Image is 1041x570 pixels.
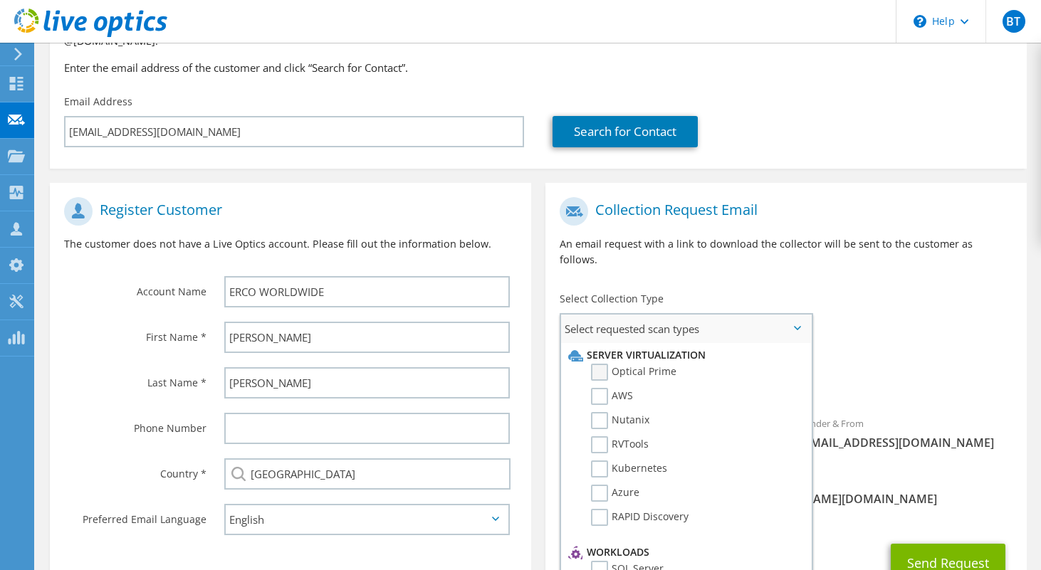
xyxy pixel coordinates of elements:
label: Account Name [64,276,206,299]
h3: Enter the email address of the customer and click “Search for Contact”. [64,60,1013,75]
label: Email Address [64,95,132,109]
li: Workloads [565,544,804,561]
label: Optical Prime [591,364,676,381]
div: Requested Collections [545,349,1027,401]
h1: Register Customer [64,197,510,226]
div: CC & Reply To [545,465,1027,529]
a: Search for Contact [553,116,698,147]
p: An email request with a link to download the collector will be sent to the customer as follows. [560,236,1013,268]
label: Phone Number [64,413,206,436]
label: Select Collection Type [560,292,664,306]
span: Select requested scan types [561,315,811,343]
label: Preferred Email Language [64,504,206,527]
span: BT [1003,10,1025,33]
label: RVTools [591,436,649,453]
label: Azure [591,485,639,502]
label: Country * [64,458,206,481]
h1: Collection Request Email [560,197,1005,226]
li: Server Virtualization [565,347,804,364]
div: To [545,408,786,458]
label: Nutanix [591,412,649,429]
span: [EMAIL_ADDRESS][DOMAIN_NAME] [800,435,1013,450]
label: AWS [591,388,633,405]
label: RAPID Discovery [591,509,689,526]
p: The customer does not have a Live Optics account. Please fill out the information below. [64,236,517,252]
div: Sender & From [786,408,1027,458]
label: Kubernetes [591,460,667,477]
label: First Name * [64,322,206,344]
svg: \n [914,15,926,28]
label: Last Name * [64,367,206,390]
